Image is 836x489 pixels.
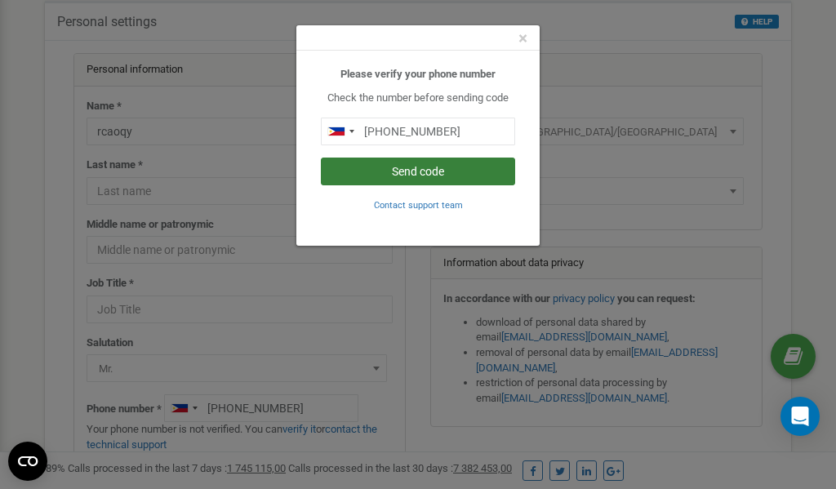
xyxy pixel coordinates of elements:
span: × [518,29,527,48]
p: Check the number before sending code [321,91,515,106]
div: Telephone country code [322,118,359,144]
div: Open Intercom Messenger [780,397,820,436]
button: Open CMP widget [8,442,47,481]
small: Contact support team [374,200,463,211]
input: 0905 123 4567 [321,118,515,145]
b: Please verify your phone number [340,68,496,80]
button: Send code [321,158,515,185]
a: Contact support team [374,198,463,211]
button: Close [518,30,527,47]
